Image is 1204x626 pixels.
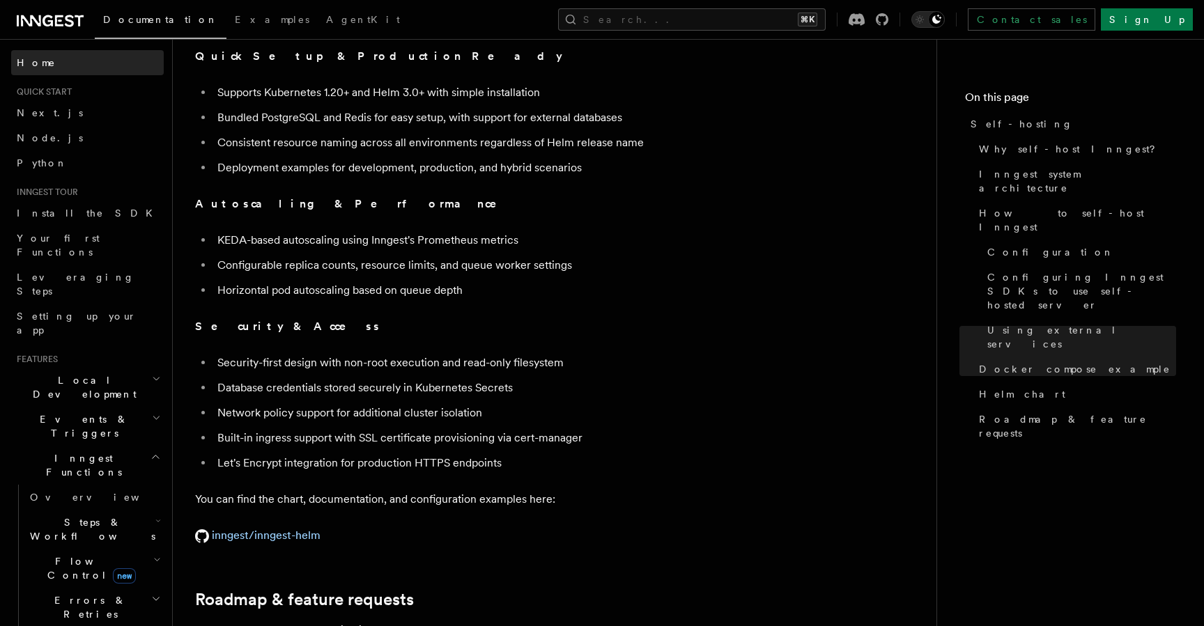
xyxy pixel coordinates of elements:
[965,111,1176,136] a: Self-hosting
[11,125,164,150] a: Node.js
[973,201,1176,240] a: How to self-host Inngest
[11,412,152,440] span: Events & Triggers
[979,142,1165,156] span: Why self-host Inngest?
[17,272,134,297] span: Leveraging Steps
[982,318,1176,357] a: Using external services
[979,362,1171,376] span: Docker compose example
[11,100,164,125] a: Next.js
[979,206,1176,234] span: How to self-host Inngest
[213,453,752,473] li: Let's Encrypt integration for production HTTPS endpoints
[213,83,752,102] li: Supports Kubernetes 1.20+ and Helm 3.0+ with simple installation
[11,201,164,226] a: Install the SDK
[558,8,826,31] button: Search...⌘K
[17,107,83,118] span: Next.js
[11,354,58,365] span: Features
[11,446,164,485] button: Inngest Functions
[213,133,752,152] li: Consistent resource naming across all environments regardless of Helm release name
[103,14,218,25] span: Documentation
[213,256,752,275] li: Configurable replica counts, resource limits, and queue worker settings
[979,412,1176,440] span: Roadmap & feature requests
[318,4,408,38] a: AgentKit
[11,150,164,175] a: Python
[973,407,1176,446] a: Roadmap & feature requests
[213,158,752,178] li: Deployment examples for development, production, and hybrid scenarios
[987,245,1114,259] span: Configuration
[11,451,150,479] span: Inngest Functions
[213,230,752,250] li: KEDA-based autoscaling using Inngest's Prometheus metrics
[987,270,1176,312] span: Configuring Inngest SDKs to use self-hosted server
[195,590,414,609] a: Roadmap & feature requests
[979,167,1176,195] span: Inngest system architecture
[24,593,151,621] span: Errors & Retries
[195,320,381,333] strong: Security & Access
[113,568,136,584] span: new
[968,8,1095,31] a: Contact sales
[979,387,1065,401] span: Helm chart
[11,187,78,198] span: Inngest tour
[911,11,945,28] button: Toggle dark mode
[24,549,164,588] button: Flow Controlnew
[982,240,1176,265] a: Configuration
[11,407,164,446] button: Events & Triggers
[987,323,1176,351] span: Using external services
[195,529,321,542] a: inngest/inngest-helm
[1101,8,1193,31] a: Sign Up
[95,4,226,39] a: Documentation
[24,554,153,582] span: Flow Control
[17,208,161,219] span: Install the SDK
[971,117,1073,131] span: Self-hosting
[11,373,152,401] span: Local Development
[195,490,752,509] p: You can find the chart, documentation, and configuration examples here:
[213,428,752,448] li: Built-in ingress support with SSL certificate provisioning via cert-manager
[11,50,164,75] a: Home
[195,49,562,63] strong: Quick Setup & Production Ready
[30,492,173,503] span: Overview
[798,13,817,26] kbd: ⌘K
[17,56,56,70] span: Home
[24,485,164,510] a: Overview
[11,265,164,304] a: Leveraging Steps
[17,233,100,258] span: Your first Functions
[965,89,1176,111] h4: On this page
[982,265,1176,318] a: Configuring Inngest SDKs to use self-hosted server
[11,304,164,343] a: Setting up your app
[326,14,400,25] span: AgentKit
[195,197,516,210] strong: Autoscaling & Performance
[213,353,752,373] li: Security-first design with non-root execution and read-only filesystem
[213,281,752,300] li: Horizontal pod autoscaling based on queue depth
[213,403,752,423] li: Network policy support for additional cluster isolation
[235,14,309,25] span: Examples
[973,382,1176,407] a: Helm chart
[17,157,68,169] span: Python
[17,311,137,336] span: Setting up your app
[11,368,164,407] button: Local Development
[24,510,164,549] button: Steps & Workflows
[213,108,752,127] li: Bundled PostgreSQL and Redis for easy setup, with support for external databases
[226,4,318,38] a: Examples
[24,515,155,543] span: Steps & Workflows
[213,378,752,398] li: Database credentials stored securely in Kubernetes Secrets
[973,136,1176,162] a: Why self-host Inngest?
[11,226,164,265] a: Your first Functions
[973,357,1176,382] a: Docker compose example
[17,132,83,143] span: Node.js
[11,86,72,97] span: Quick start
[973,162,1176,201] a: Inngest system architecture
